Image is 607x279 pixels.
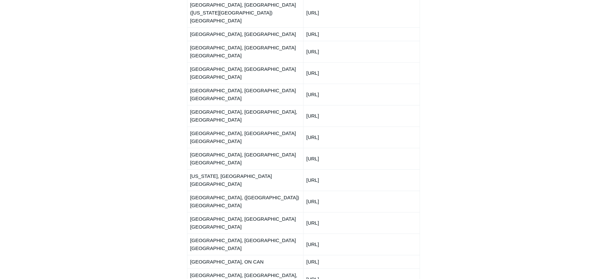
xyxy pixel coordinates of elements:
td: [GEOGRAPHIC_DATA], [GEOGRAPHIC_DATA] [GEOGRAPHIC_DATA] [187,234,303,255]
td: [URL] [303,62,420,84]
td: [URL] [303,212,420,234]
td: [URL] [303,126,420,148]
td: [GEOGRAPHIC_DATA], [GEOGRAPHIC_DATA] [GEOGRAPHIC_DATA] [187,41,303,62]
td: [URL] [303,255,420,268]
td: [US_STATE], [GEOGRAPHIC_DATA] [GEOGRAPHIC_DATA] [187,169,303,191]
td: [URL] [303,105,420,126]
td: [URL] [303,84,420,105]
td: [URL] [303,169,420,191]
td: [GEOGRAPHIC_DATA], [GEOGRAPHIC_DATA] [GEOGRAPHIC_DATA] [187,148,303,169]
td: [GEOGRAPHIC_DATA], ON CAN [187,255,303,268]
td: [URL] [303,41,420,62]
td: [GEOGRAPHIC_DATA], [GEOGRAPHIC_DATA] [GEOGRAPHIC_DATA] [187,84,303,105]
td: [GEOGRAPHIC_DATA], [GEOGRAPHIC_DATA] [187,27,303,41]
td: [GEOGRAPHIC_DATA], [GEOGRAPHIC_DATA] [GEOGRAPHIC_DATA] [187,62,303,84]
td: [URL] [303,27,420,41]
td: [GEOGRAPHIC_DATA], ([GEOGRAPHIC_DATA]) [GEOGRAPHIC_DATA] [187,191,303,212]
td: [URL] [303,234,420,255]
td: [GEOGRAPHIC_DATA], [GEOGRAPHIC_DATA], [GEOGRAPHIC_DATA] [187,105,303,126]
td: [URL] [303,148,420,169]
td: [URL] [303,191,420,212]
td: [GEOGRAPHIC_DATA], [GEOGRAPHIC_DATA] [GEOGRAPHIC_DATA] [187,212,303,234]
td: [GEOGRAPHIC_DATA], [GEOGRAPHIC_DATA] [GEOGRAPHIC_DATA] [187,126,303,148]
